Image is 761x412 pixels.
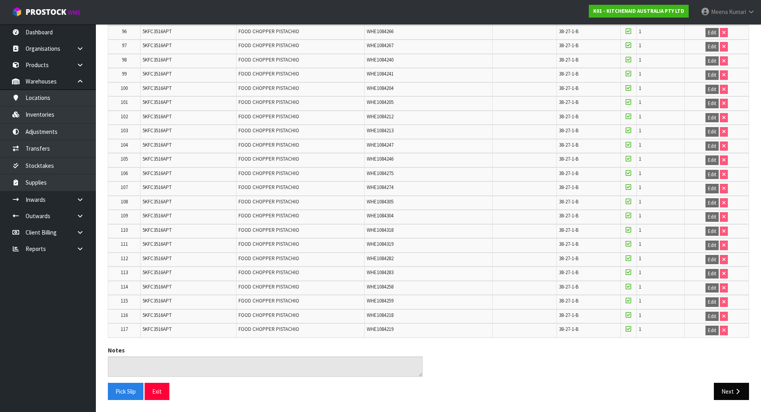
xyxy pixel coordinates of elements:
button: Edit [705,312,719,321]
span: Meena [711,8,728,16]
span: 5KFC3516APT [143,227,172,233]
span: WHE1084241 [367,70,393,77]
span: FOOD CHOPPER PISTACHIO [238,184,299,191]
span: 38-27-1-B [559,312,578,318]
button: Edit [705,28,719,38]
span: 5KFC3516APT [143,28,172,35]
span: 98 [122,56,127,63]
span: FOOD CHOPPER PISTACHIO [238,170,299,177]
span: 38-27-1-B [559,141,578,148]
span: 117 [121,326,128,332]
span: FOOD CHOPPER PISTACHIO [238,85,299,92]
span: 38-27-1-B [559,283,578,290]
button: Edit [705,212,719,222]
span: 1 [639,297,641,304]
span: WHE1084240 [367,56,393,63]
span: 1 [639,227,641,233]
button: Edit [705,227,719,236]
button: Edit [705,326,719,335]
span: WHE1084274 [367,184,393,191]
span: 5KFC3516APT [143,198,172,205]
span: FOOD CHOPPER PISTACHIO [238,28,299,35]
a: K01 - KITCHENAID AUSTRALIA PTY LTD [589,5,689,18]
button: Edit [705,269,719,279]
span: 1 [639,85,641,92]
span: FOOD CHOPPER PISTACHIO [238,269,299,276]
span: 1 [639,70,641,77]
span: 103 [121,127,128,134]
span: 96 [122,28,127,35]
span: 5KFC3516APT [143,269,172,276]
span: 5KFC3516APT [143,42,172,49]
span: 1 [639,99,641,105]
span: 38-27-1-B [559,70,578,77]
span: 5KFC3516APT [143,212,172,219]
span: WHE1084319 [367,241,393,247]
span: 1 [639,28,641,35]
span: 1 [639,170,641,177]
button: Edit [705,70,719,80]
span: FOOD CHOPPER PISTACHIO [238,113,299,120]
span: WHE1084213 [367,127,393,134]
span: 108 [121,198,128,205]
span: FOOD CHOPPER PISTACHIO [238,127,299,134]
span: 1 [639,155,641,162]
span: 38-27-1-B [559,56,578,63]
button: Edit [705,127,719,137]
button: Edit [705,297,719,307]
span: WHE1084259 [367,297,393,304]
span: FOOD CHOPPER PISTACHIO [238,70,299,77]
span: WHE1084246 [367,155,393,162]
span: 38-27-1-B [559,212,578,219]
span: WHE1084218 [367,312,393,318]
span: 1 [639,42,641,49]
button: Edit [705,113,719,123]
span: 5KFC3516APT [143,155,172,162]
span: WHE1084247 [367,141,393,148]
span: 102 [121,113,128,120]
span: FOOD CHOPPER PISTACHIO [238,283,299,290]
span: 38-27-1-B [559,241,578,247]
span: 112 [121,255,128,262]
span: FOOD CHOPPER PISTACHIO [238,255,299,262]
span: 1 [639,127,641,134]
span: 114 [121,283,128,290]
span: 101 [121,99,128,105]
span: Kumari [729,8,746,16]
span: FOOD CHOPPER PISTACHIO [238,241,299,247]
span: FOOD CHOPPER PISTACHIO [238,198,299,205]
span: 1 [639,184,641,191]
span: 38-27-1-B [559,184,578,191]
span: WHE1084267 [367,42,393,49]
span: 1 [639,255,641,262]
span: 5KFC3516APT [143,184,172,191]
span: FOOD CHOPPER PISTACHIO [238,155,299,162]
span: 38-27-1-B [559,113,578,120]
span: 38-27-1-B [559,326,578,332]
span: WHE1084283 [367,269,393,276]
button: Edit [705,141,719,151]
span: 1 [639,141,641,148]
span: 38-27-1-B [559,42,578,49]
span: 107 [121,184,128,191]
span: 106 [121,170,128,177]
span: WHE1084282 [367,255,393,262]
span: FOOD CHOPPER PISTACHIO [238,326,299,332]
span: WHE1084212 [367,113,393,120]
span: 38-27-1-B [559,170,578,177]
span: 5KFC3516APT [143,99,172,105]
span: 110 [121,227,128,233]
span: 5KFC3516APT [143,85,172,92]
button: Edit [705,42,719,52]
span: FOOD CHOPPER PISTACHIO [238,297,299,304]
span: 38-27-1-B [559,255,578,262]
span: 1 [639,241,641,247]
span: FOOD CHOPPER PISTACHIO [238,212,299,219]
span: 38-27-1-B [559,85,578,92]
span: 97 [122,42,127,49]
button: Exit [145,383,169,400]
span: 1 [639,198,641,205]
span: WHE1084304 [367,212,393,219]
span: 1 [639,113,641,120]
span: 5KFC3516APT [143,312,172,318]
